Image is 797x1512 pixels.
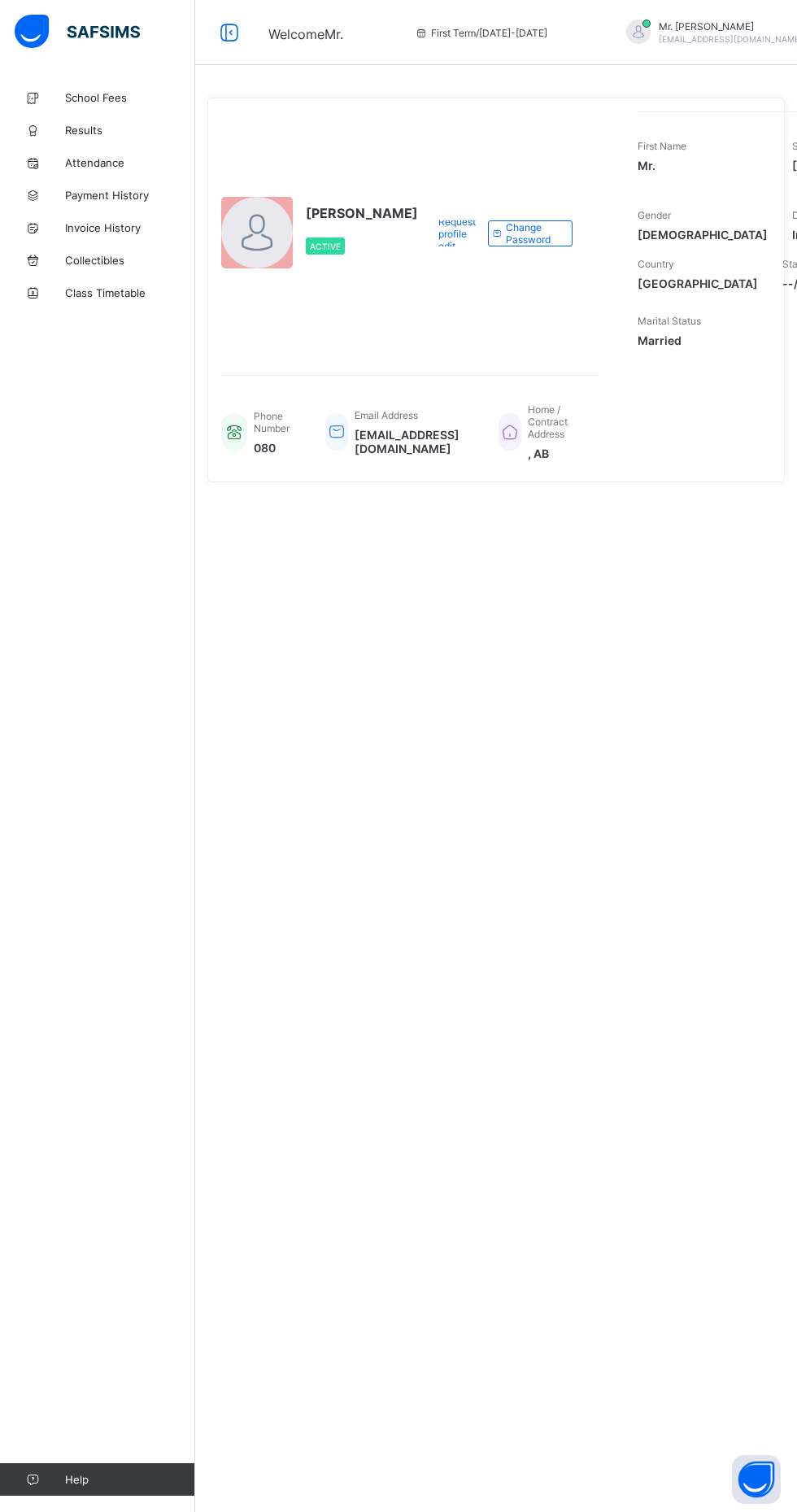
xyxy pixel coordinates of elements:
span: First Name [638,140,686,152]
span: Marital Status [638,315,701,327]
span: [EMAIL_ADDRESS][DOMAIN_NAME] [355,428,474,455]
button: Open asap [732,1455,781,1504]
span: Active [310,242,341,251]
span: [GEOGRAPHIC_DATA] [638,277,758,290]
span: School Fees [65,91,195,104]
span: , AB [528,447,582,460]
span: [DEMOGRAPHIC_DATA] [638,228,768,242]
span: Request profile edit [438,216,476,252]
span: Married [638,333,758,347]
span: Attendance [65,156,195,169]
span: Help [65,1473,194,1486]
span: Class Timetable [65,286,195,299]
span: Phone Number [254,410,290,434]
span: Collectibles [65,254,195,267]
span: [PERSON_NAME] [306,205,418,221]
span: Country [638,258,674,270]
img: safsims [15,15,140,49]
span: Email Address [355,409,418,421]
span: Results [65,124,195,137]
span: Change Password [506,221,560,246]
span: Invoice History [65,221,195,234]
span: session/term information [415,27,547,39]
span: Mr. [638,159,768,172]
span: Gender [638,209,671,221]
span: Welcome Mr. [268,26,343,42]
span: Home / Contract Address [528,403,568,440]
span: 080 [254,441,301,455]
span: Payment History [65,189,195,202]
